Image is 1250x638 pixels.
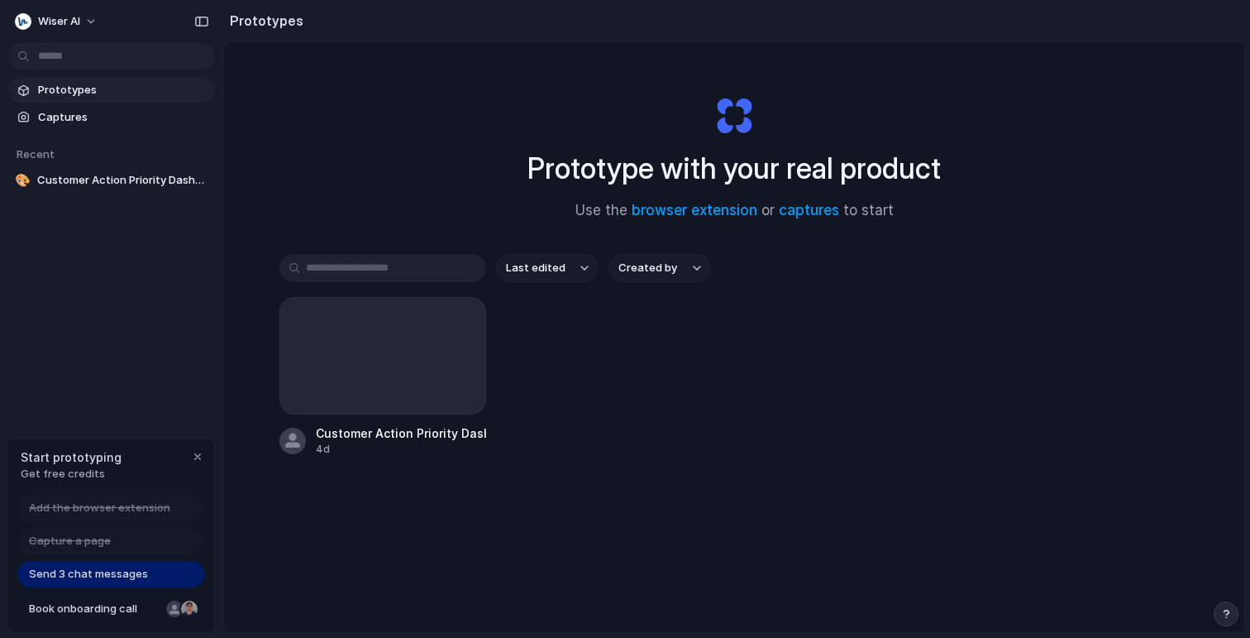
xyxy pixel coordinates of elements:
[17,147,55,161] span: Recent
[29,500,170,516] span: Add the browser extension
[632,202,757,218] a: browser extension
[316,425,486,442] div: Customer Action Priority Dashboard
[15,172,31,189] div: 🎨
[618,260,677,276] span: Created by
[575,200,894,222] span: Use the or to start
[179,599,199,619] div: Christian Iacullo
[527,146,941,190] h1: Prototype with your real product
[8,8,106,35] button: Wiser AI
[29,533,111,549] span: Capture a page
[496,254,599,282] button: Last edited
[316,442,486,457] div: 4d
[608,254,711,282] button: Created by
[8,105,215,130] a: Captures
[21,466,122,482] span: Get free credits
[165,599,184,619] div: Nicole Kubica
[17,596,204,622] a: Book onboarding call
[38,13,80,30] span: Wiser AI
[8,78,215,103] a: Prototypes
[37,172,208,189] span: Customer Action Priority Dashboard
[38,109,208,126] span: Captures
[8,168,215,193] a: 🎨Customer Action Priority Dashboard
[29,601,160,617] span: Book onboarding call
[779,202,839,218] a: captures
[223,11,303,31] h2: Prototypes
[29,566,148,583] span: Send 3 chat messages
[21,449,122,466] span: Start prototyping
[279,297,486,457] a: Customer Action Priority Dashboard4d
[38,82,208,98] span: Prototypes
[506,260,565,276] span: Last edited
